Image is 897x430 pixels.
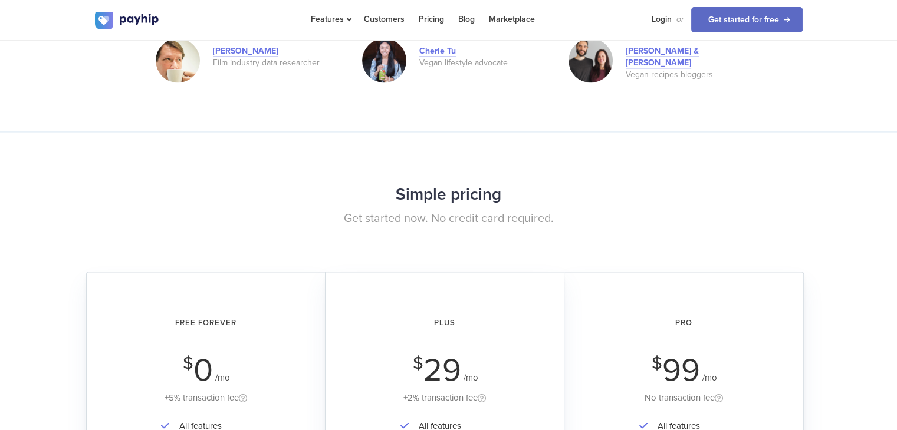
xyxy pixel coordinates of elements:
[95,210,803,227] p: Get started now. No credit card required.
[691,7,803,32] a: Get started for free
[95,179,803,210] h2: Simple pricing
[464,372,478,383] span: /mo
[213,46,278,57] a: [PERSON_NAME]
[362,38,406,82] img: 1.jpg
[662,351,700,389] span: 99
[626,46,699,68] a: [PERSON_NAME] & [PERSON_NAME]
[213,57,331,69] div: Film industry data researcher
[215,372,230,383] span: /mo
[183,356,193,371] span: $
[569,38,613,82] img: 3-optimised.png
[342,307,547,339] h2: Plus
[419,46,456,57] a: Cherie Tu
[156,38,200,82] img: 2.jpg
[95,12,160,29] img: logo.svg
[103,307,309,339] h2: Free Forever
[103,391,309,405] div: +5% transaction fee
[702,372,717,383] span: /mo
[413,356,423,371] span: $
[581,307,787,339] h2: Pro
[423,351,461,389] span: 29
[342,391,547,405] div: +2% transaction fee
[581,391,787,405] div: No transaction fee
[626,69,744,81] div: Vegan recipes bloggers
[419,57,537,69] div: Vegan lifestyle advocate
[652,356,662,371] span: $
[193,351,213,389] span: 0
[311,14,350,24] span: Features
